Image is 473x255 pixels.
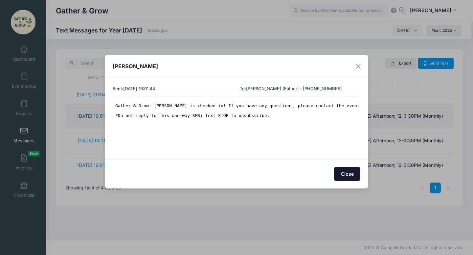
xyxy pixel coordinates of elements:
[334,167,360,181] button: Close
[3,3,245,17] pre: Gather & Grow: [PERSON_NAME] is checked in! If you have any questions, please contact the event d...
[352,60,364,72] button: Close
[109,86,236,92] div: Sent:
[236,86,364,92] div: To:
[123,86,155,91] span: [DATE] 19:01:44
[113,62,158,70] h4: [PERSON_NAME]
[246,86,342,91] span: [PERSON_NAME] (Father) : [PHONE_NUMBER]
